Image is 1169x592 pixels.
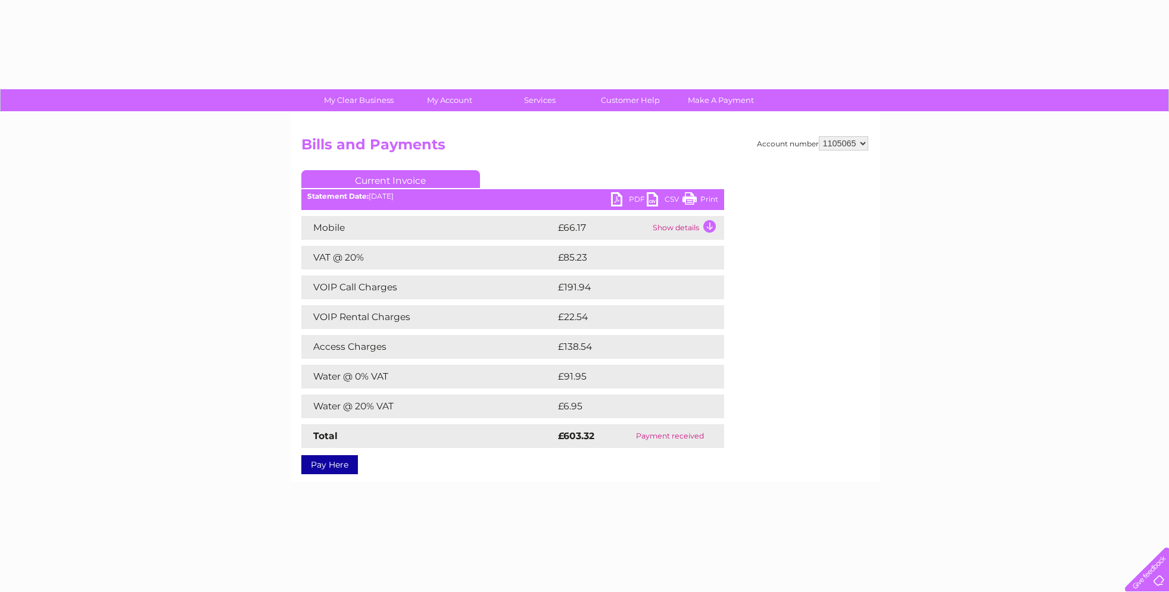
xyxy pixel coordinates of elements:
td: £66.17 [555,216,650,240]
td: VOIP Rental Charges [301,305,555,329]
td: VAT @ 20% [301,246,555,270]
td: VOIP Call Charges [301,275,555,299]
a: Pay Here [301,455,358,474]
td: Water @ 0% VAT [301,365,555,389]
a: Customer Help [581,89,679,111]
b: Statement Date: [307,192,369,201]
a: My Clear Business [310,89,408,111]
td: Water @ 20% VAT [301,394,555,418]
td: Payment received [616,424,724,448]
a: PDF [611,192,647,209]
a: Services [491,89,589,111]
td: £91.95 [555,365,699,389]
td: Show details [650,216,724,240]
td: £6.95 [555,394,696,418]
a: Make A Payment [672,89,770,111]
a: Current Invoice [301,170,480,188]
strong: £603.32 [558,430,594,441]
a: CSV [647,192,682,209]
td: £85.23 [555,246,700,270]
td: Mobile [301,216,555,240]
div: [DATE] [301,192,724,201]
td: £138.54 [555,335,702,359]
strong: Total [313,430,338,441]
h2: Bills and Payments [301,136,868,159]
a: Print [682,192,718,209]
a: My Account [400,89,498,111]
div: Account number [757,136,868,151]
td: £191.94 [555,275,702,299]
td: £22.54 [555,305,700,329]
td: Access Charges [301,335,555,359]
